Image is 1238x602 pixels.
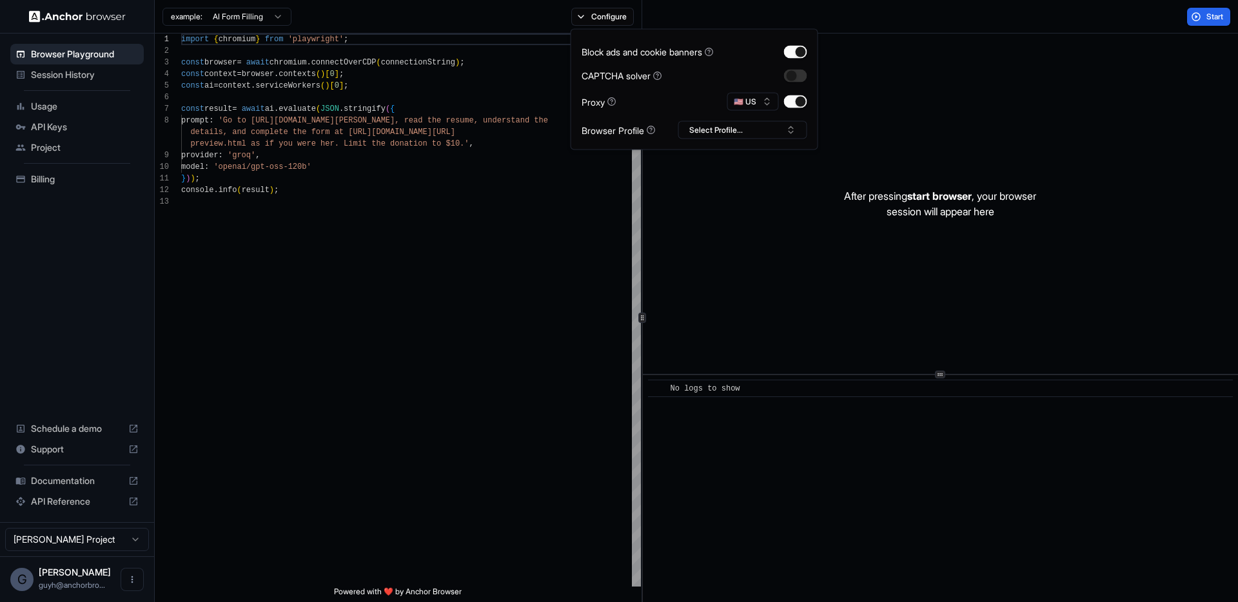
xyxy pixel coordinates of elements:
span: 0 [329,70,334,79]
span: context [219,81,251,90]
div: 12 [155,184,169,196]
span: Schedule a demo [31,422,123,435]
div: 9 [155,150,169,161]
span: await [246,58,270,67]
span: , [469,139,473,148]
span: Powered with ❤️ by Anchor Browser [334,587,462,602]
div: Billing [10,169,144,189]
div: 7 [155,103,169,115]
span: browser [242,70,274,79]
span: { [213,35,218,44]
button: Start [1187,8,1230,26]
span: example: [171,12,202,22]
span: = [232,104,237,113]
span: guyh@anchorbrowser.io [39,580,105,590]
div: 5 [155,80,169,92]
span: chromium [219,35,256,44]
div: Support [10,439,144,460]
span: contexts [279,70,316,79]
span: 'groq' [228,151,255,160]
span: = [213,81,218,90]
button: Configure [571,8,634,26]
span: Support [31,443,123,456]
div: 8 [155,115,169,126]
span: JSON [320,104,339,113]
span: ) [270,186,274,195]
span: API Keys [31,121,139,133]
div: Session History [10,64,144,85]
span: ] [339,81,344,90]
span: ai [204,81,213,90]
span: ( [320,81,325,90]
span: : [219,151,223,160]
span: prompt [181,116,209,125]
span: ) [186,174,190,183]
div: Usage [10,96,144,117]
span: . [274,70,279,79]
span: chromium [270,58,307,67]
span: ( [386,104,390,113]
div: Browser Playground [10,44,144,64]
p: After pressing , your browser session will appear here [844,188,1036,219]
span: ; [195,174,200,183]
span: ) [320,70,325,79]
span: [DOMAIN_NAME][URL] [371,128,455,137]
div: API Keys [10,117,144,137]
span: 'Go to [URL][DOMAIN_NAME][PERSON_NAME], re [219,116,413,125]
span: const [181,104,204,113]
span: result [204,104,232,113]
span: ; [344,81,348,90]
span: await [242,104,265,113]
span: n to $10.' [422,139,469,148]
span: API Reference [31,495,123,508]
span: ( [237,186,241,195]
div: Documentation [10,471,144,491]
div: 1 [155,34,169,45]
span: ] [335,70,339,79]
span: ( [377,58,381,67]
span: ad the resume, understand the [413,116,548,125]
span: info [219,186,237,195]
span: 'playwright' [288,35,344,44]
span: . [339,104,344,113]
div: 11 [155,173,169,184]
span: ; [460,58,464,67]
span: connectOverCDP [311,58,377,67]
span: [ [325,70,329,79]
span: ) [190,174,195,183]
span: } [181,174,186,183]
div: Schedule a demo [10,418,144,439]
div: Block ads and cookie banners [582,45,714,59]
div: Proxy [582,95,616,108]
span: start browser [907,189,972,202]
span: const [181,58,204,67]
span: No logs to show [671,384,740,393]
button: Select Profile... [678,121,807,139]
span: const [181,81,204,90]
span: Documentation [31,474,123,487]
div: G [10,568,34,591]
span: { [390,104,395,113]
img: Anchor Logo [29,10,126,23]
span: ) [325,81,329,90]
span: ( [316,70,320,79]
span: , [255,151,260,160]
div: Project [10,137,144,158]
span: ( [316,104,320,113]
div: 3 [155,57,169,68]
span: browser [204,58,237,67]
span: = [237,70,241,79]
span: . [251,81,255,90]
button: Open menu [121,568,144,591]
span: serviceWorkers [255,81,320,90]
span: import [181,35,209,44]
span: . [274,104,279,113]
span: from [265,35,284,44]
span: context [204,70,237,79]
span: ​ [654,382,661,395]
span: result [242,186,270,195]
span: details, and complete the form at [URL] [190,128,371,137]
div: 13 [155,196,169,208]
span: Usage [31,100,139,113]
span: Start [1206,12,1224,22]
